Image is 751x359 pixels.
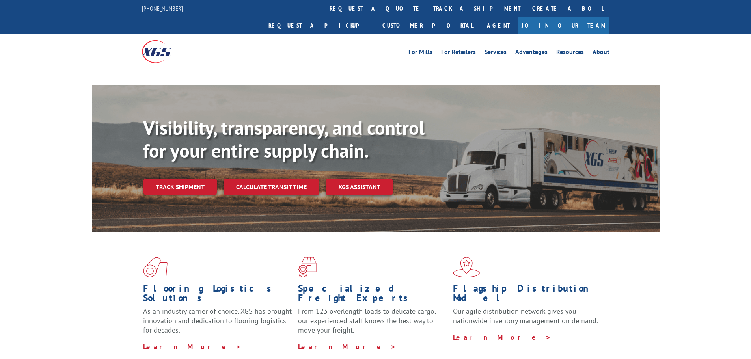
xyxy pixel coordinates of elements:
[453,333,551,342] a: Learn More >
[326,179,393,195] a: XGS ASSISTANT
[453,307,598,325] span: Our agile distribution network gives you nationwide inventory management on demand.
[376,17,479,34] a: Customer Portal
[298,284,447,307] h1: Specialized Freight Experts
[518,17,609,34] a: Join Our Team
[298,257,317,277] img: xgs-icon-focused-on-flooring-red
[556,49,584,58] a: Resources
[298,342,396,351] a: Learn More >
[143,115,425,163] b: Visibility, transparency, and control for your entire supply chain.
[143,342,241,351] a: Learn More >
[143,307,292,335] span: As an industry carrier of choice, XGS has brought innovation and dedication to flooring logistics...
[479,17,518,34] a: Agent
[263,17,376,34] a: Request a pickup
[593,49,609,58] a: About
[485,49,507,58] a: Services
[441,49,476,58] a: For Retailers
[515,49,548,58] a: Advantages
[143,284,292,307] h1: Flooring Logistics Solutions
[142,4,183,12] a: [PHONE_NUMBER]
[453,257,480,277] img: xgs-icon-flagship-distribution-model-red
[453,284,602,307] h1: Flagship Distribution Model
[143,257,168,277] img: xgs-icon-total-supply-chain-intelligence-red
[298,307,447,342] p: From 123 overlength loads to delicate cargo, our experienced staff knows the best way to move you...
[408,49,432,58] a: For Mills
[224,179,319,195] a: Calculate transit time
[143,179,217,195] a: Track shipment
